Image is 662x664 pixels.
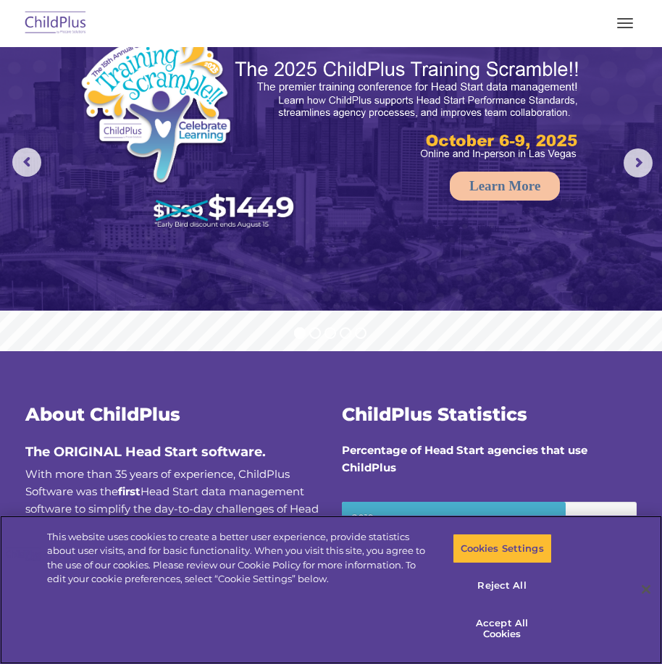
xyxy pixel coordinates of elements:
small: 2019 [342,502,637,534]
a: Learn More [450,172,560,201]
img: ChildPlus by Procare Solutions [22,7,90,41]
span: ChildPlus Statistics [342,403,527,425]
button: Close [630,573,662,605]
button: Cookies Settings [453,534,552,564]
button: Accept All Cookies [453,608,552,650]
span: The ORIGINAL Head Start software. [25,444,266,460]
button: Reject All [453,571,552,601]
strong: Percentage of Head Start agencies that use ChildPlus [342,443,587,474]
span: About ChildPlus [25,403,180,425]
span: With more than 35 years of experience, ChildPlus Software was the Head Start data management soft... [25,467,319,550]
b: first [118,484,141,498]
div: This website uses cookies to create a better user experience, provide statistics about user visit... [47,530,432,587]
